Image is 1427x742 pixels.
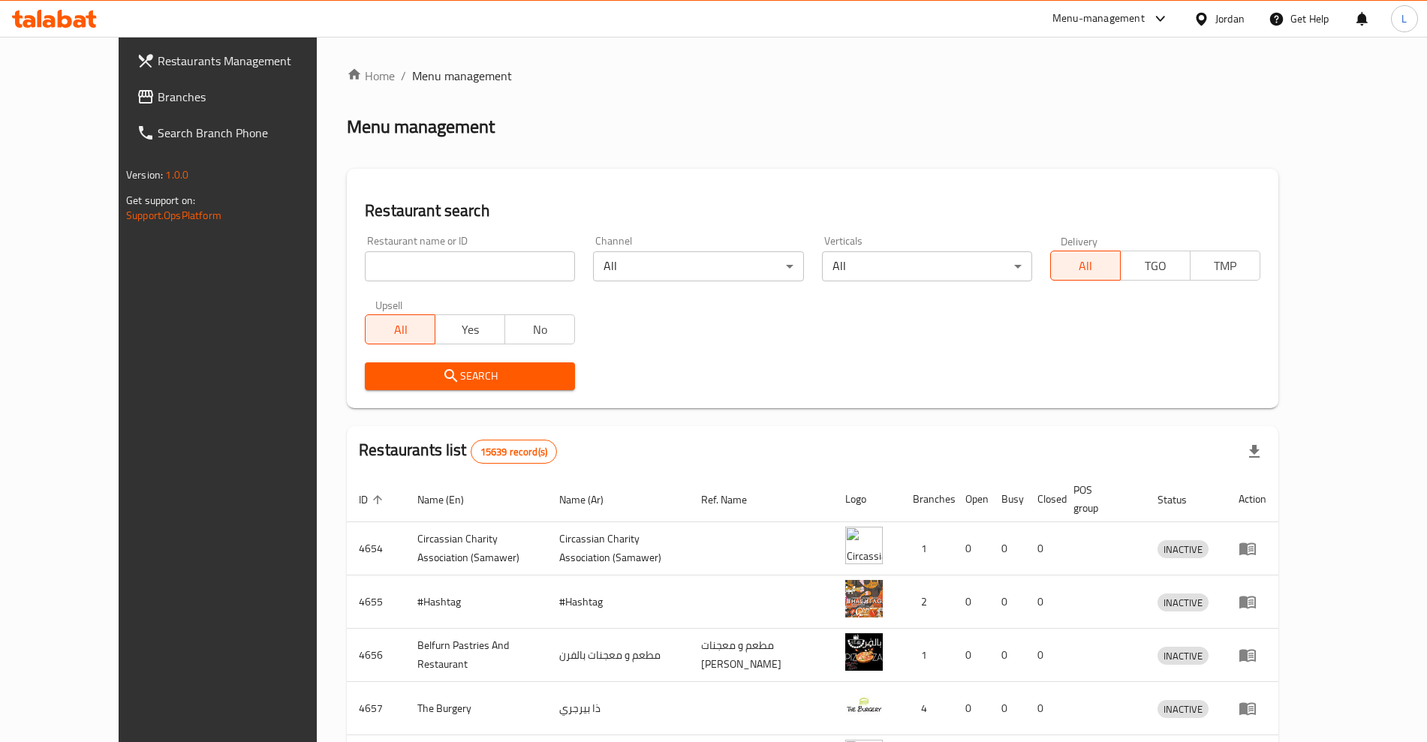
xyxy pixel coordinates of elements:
td: مطعم و معجنات [PERSON_NAME] [689,629,833,682]
h2: Restaurant search [365,200,1260,222]
th: Closed [1025,476,1061,522]
td: 0 [953,522,989,575]
span: INACTIVE [1158,594,1209,611]
td: مطعم و معجنات بالفرن [547,629,689,682]
span: Branches [158,88,345,106]
td: 0 [989,629,1025,682]
td: 0 [953,682,989,735]
span: Search Branch Phone [158,124,345,142]
td: 4657 [347,682,405,735]
span: INACTIVE [1158,541,1209,558]
td: 0 [989,575,1025,629]
div: Menu [1239,539,1266,557]
td: 1 [901,522,953,575]
span: Name (Ar) [559,491,623,509]
span: Version: [126,165,163,185]
th: Logo [833,476,901,522]
img: The Burgery [845,686,883,724]
td: 0 [1025,522,1061,575]
a: Support.OpsPlatform [126,206,221,225]
a: Search Branch Phone [125,115,357,151]
img: ​Circassian ​Charity ​Association​ (Samawer) [845,527,883,564]
td: ​Circassian ​Charity ​Association​ (Samawer) [547,522,689,575]
td: Belfurn Pastries And Restaurant [405,629,547,682]
th: Branches [901,476,953,522]
span: TGO [1127,255,1185,277]
input: Search for restaurant name or ID.. [365,251,575,281]
button: Yes [435,314,505,344]
a: Home [347,67,395,85]
td: ​Circassian ​Charity ​Association​ (Samawer) [405,522,547,575]
span: 15639 record(s) [471,445,556,459]
button: All [365,314,435,344]
td: 2 [901,575,953,629]
span: Status [1158,491,1206,509]
div: Menu [1239,699,1266,717]
span: Get support on: [126,191,195,210]
th: Action [1227,476,1278,522]
td: 0 [989,522,1025,575]
span: INACTIVE [1158,647,1209,665]
th: Busy [989,476,1025,522]
td: 4656 [347,629,405,682]
span: No [511,319,569,341]
label: Upsell [375,299,403,310]
button: Search [365,362,575,390]
span: All [372,319,429,341]
span: INACTIVE [1158,701,1209,718]
span: Search [377,367,563,386]
span: TMP [1197,255,1254,277]
span: ID [359,491,387,509]
td: 0 [953,629,989,682]
div: Export file [1236,434,1272,470]
a: Restaurants Management [125,43,357,79]
td: ذا بيرجري [547,682,689,735]
div: Menu [1239,593,1266,611]
h2: Restaurants list [359,439,557,464]
div: Jordan [1215,11,1245,27]
td: 1 [901,629,953,682]
span: Ref. Name [701,491,766,509]
img: Belfurn Pastries And Restaurant [845,633,883,671]
nav: breadcrumb [347,67,1278,85]
h2: Menu management [347,115,495,139]
div: Menu [1239,646,1266,664]
div: Total records count [471,440,557,464]
span: Name (En) [417,491,483,509]
td: The Burgery [405,682,547,735]
div: Menu-management [1052,10,1145,28]
div: All [822,251,1032,281]
td: 0 [953,575,989,629]
div: INACTIVE [1158,700,1209,718]
div: INACTIVE [1158,540,1209,558]
div: All [593,251,803,281]
span: All [1057,255,1115,277]
div: INACTIVE [1158,647,1209,665]
span: 1.0.0 [165,165,188,185]
label: Delivery [1061,236,1098,246]
span: POS group [1073,481,1127,517]
button: No [504,314,575,344]
td: 0 [1025,575,1061,629]
button: TMP [1190,251,1260,281]
span: Yes [441,319,499,341]
td: 4655 [347,575,405,629]
td: 0 [989,682,1025,735]
span: Menu management [412,67,512,85]
li: / [401,67,406,85]
span: L [1401,11,1407,27]
img: #Hashtag [845,580,883,617]
th: Open [953,476,989,522]
td: 4 [901,682,953,735]
td: 0 [1025,682,1061,735]
div: INACTIVE [1158,593,1209,611]
button: All [1050,251,1121,281]
td: #Hashtag [405,575,547,629]
td: 0 [1025,629,1061,682]
td: 4654 [347,522,405,575]
a: Branches [125,79,357,115]
button: TGO [1120,251,1191,281]
span: Restaurants Management [158,52,345,70]
td: #Hashtag [547,575,689,629]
